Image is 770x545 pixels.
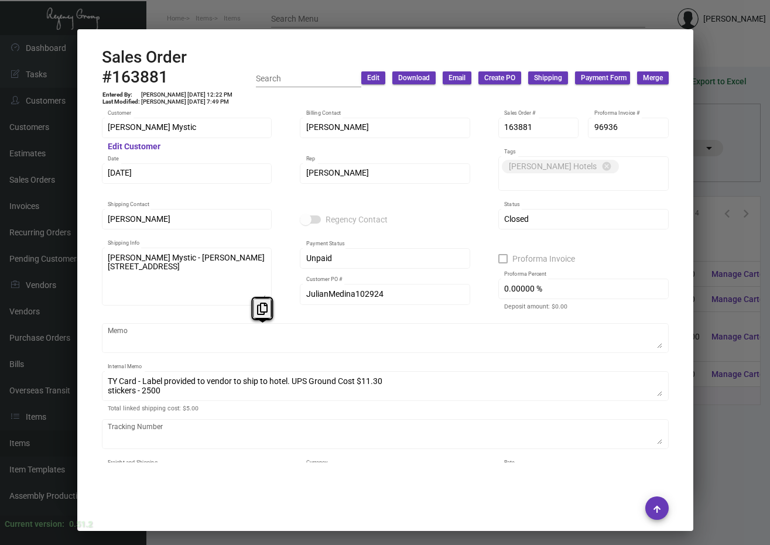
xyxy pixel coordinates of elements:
button: Create PO [478,71,521,84]
button: Shipping [528,71,568,84]
mat-chip: [PERSON_NAME] Hotels [502,160,619,173]
span: Download [398,73,430,83]
span: Unpaid [306,253,332,263]
mat-hint: Edit Customer [108,142,160,152]
span: Shipping [534,73,562,83]
button: Payment Form [575,71,630,84]
td: [PERSON_NAME] [DATE] 7:49 PM [141,98,233,105]
td: [PERSON_NAME] [DATE] 12:22 PM [141,91,233,98]
span: Closed [504,214,529,224]
mat-icon: cancel [601,161,612,172]
button: Email [443,71,471,84]
mat-hint: Deposit amount: $0.00 [504,303,567,310]
button: Download [392,71,436,84]
span: Payment Form [581,73,627,83]
td: Last Modified: [102,98,141,105]
span: Merge [643,73,663,83]
div: Current version: [5,518,64,530]
span: Edit [367,73,379,83]
button: Merge [637,71,669,84]
h2: Sales Order #163881 [102,47,256,87]
span: Create PO [484,73,515,83]
mat-hint: Total linked shipping cost: $5.00 [108,405,199,412]
span: Regency Contact [326,212,388,227]
i: Copy [257,303,268,315]
div: 0.51.2 [69,518,93,530]
span: Email [449,73,466,83]
span: Proforma Invoice [512,252,575,266]
button: Edit [361,71,385,84]
td: Entered By: [102,91,141,98]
